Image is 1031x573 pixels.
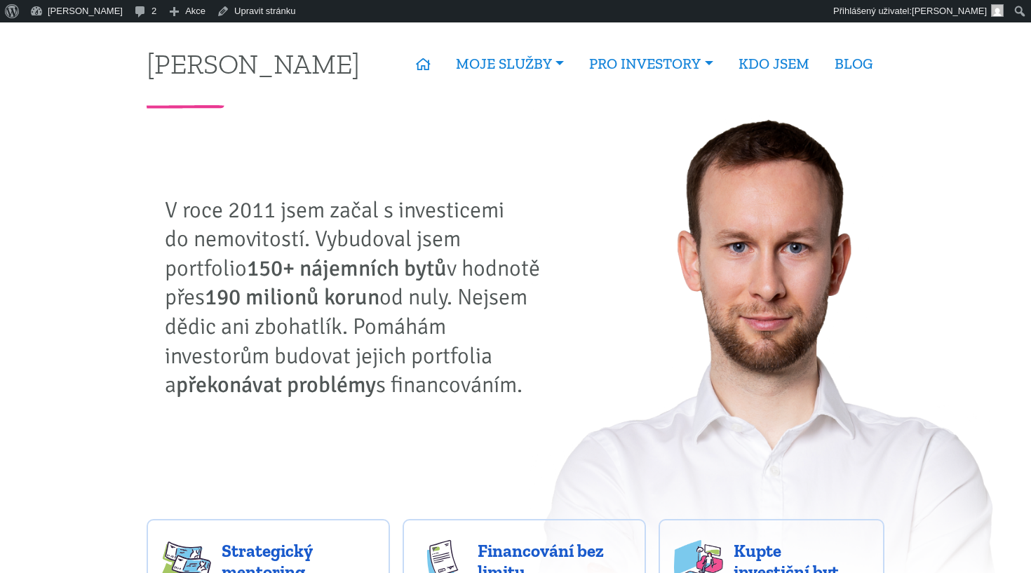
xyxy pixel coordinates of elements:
[176,371,376,398] strong: překonávat problémy
[443,48,577,80] a: MOJE SLUŽBY
[165,196,551,400] p: V roce 2011 jsem začal s investicemi do nemovitostí. Vybudoval jsem portfolio v hodnotě přes od n...
[726,48,822,80] a: KDO JSEM
[912,6,987,16] span: [PERSON_NAME]
[147,50,360,77] a: [PERSON_NAME]
[822,48,885,80] a: BLOG
[247,255,447,282] strong: 150+ nájemních bytů
[205,283,379,311] strong: 190 milionů korun
[577,48,725,80] a: PRO INVESTORY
